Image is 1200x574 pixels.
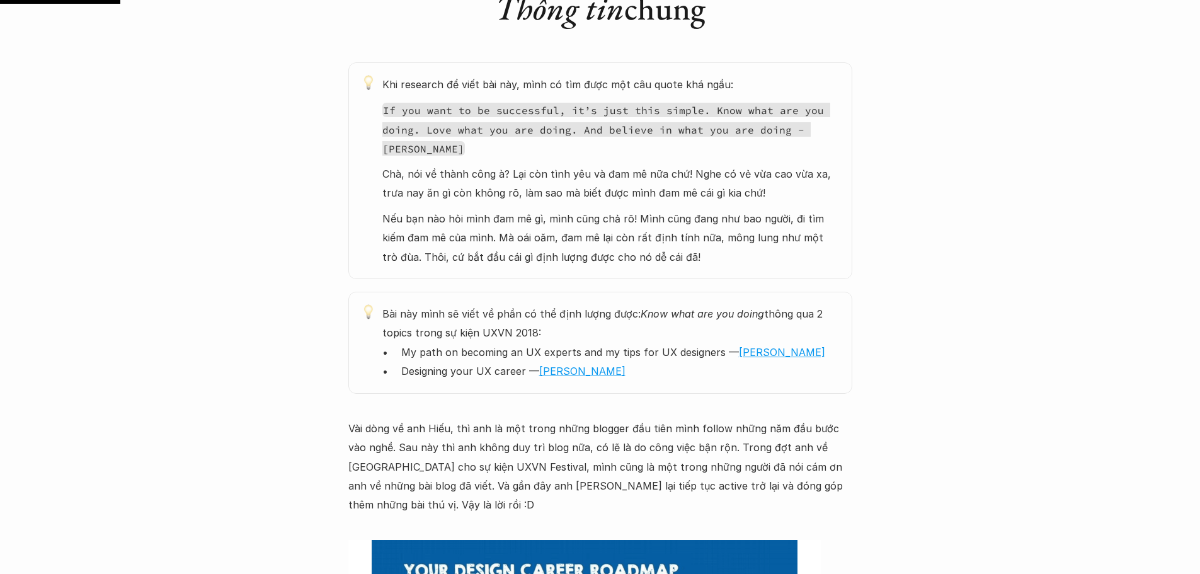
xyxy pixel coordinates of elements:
p: Khi research để viết bài này, mình có tìm được một câu quote khá ngầu: [382,75,840,94]
p: Bài này mình sẽ viết về phần có thể định lượng được: thông qua 2 topics trong sự kiện UXVN 2018: [382,304,840,343]
a: [PERSON_NAME] [539,365,626,377]
code: If you want to be successful, it’s just this simple. Know what are you doing. Love what you are d... [382,103,831,156]
p: Nếu bạn nào hỏi mình đam mê gì, mình cũng chả rõ! Mình cũng đang như bao người, đi tìm kiếm đam m... [382,209,840,267]
p: Designing your UX career — [401,362,840,381]
p: Vài dòng về anh Hiếu, thì anh là một trong những blogger đầu tiên mình follow những năm đầu bước ... [348,419,852,515]
p: Chà, nói về thành công à? Lại còn tình yêu và đam mê nữa chứ! Nghe có vẻ vừa cao vừa xa, trưa nay... [382,164,840,203]
a: [PERSON_NAME] [739,346,825,359]
p: My path on becoming an UX experts and my tips for UX designers — [401,343,840,362]
em: Know what are you doing [641,307,764,320]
